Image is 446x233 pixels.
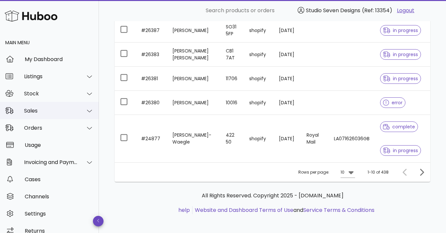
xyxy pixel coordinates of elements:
[167,67,220,91] td: [PERSON_NAME]
[136,67,167,91] td: #26381
[5,9,57,23] img: Huboo Logo
[167,18,220,43] td: [PERSON_NAME]
[397,7,414,15] a: Logout
[167,43,220,67] td: [PERSON_NAME] [PERSON_NAME]
[301,115,329,162] td: Royal Mail
[244,18,274,43] td: shopify
[221,67,244,91] td: 11706
[244,115,274,162] td: shopify
[274,43,301,67] td: [DATE]
[244,43,274,67] td: shopify
[274,115,301,162] td: [DATE]
[383,124,415,129] span: complete
[221,91,244,115] td: 10016
[274,18,301,43] td: [DATE]
[25,193,94,200] div: Channels
[195,206,293,214] a: Website and Dashboard Terms of Use
[244,91,274,115] td: shopify
[24,125,78,131] div: Orders
[136,18,167,43] td: #26387
[25,211,94,217] div: Settings
[178,206,190,214] a: help
[167,91,220,115] td: [PERSON_NAME]
[274,67,301,91] td: [DATE]
[416,166,428,178] button: Next page
[306,7,360,14] span: Studio Seven Designs
[193,206,374,214] li: and
[24,73,78,80] div: Listings
[383,148,418,153] span: in progress
[25,176,94,183] div: Cases
[24,108,78,114] div: Sales
[244,67,274,91] td: shopify
[368,169,389,175] div: 1-10 of 438
[329,115,375,162] td: LA071626036GB
[136,91,167,115] td: #26380
[25,142,94,148] div: Usage
[24,159,78,165] div: Invoicing and Payments
[136,115,167,162] td: #24877
[25,56,94,62] div: My Dashboard
[383,76,418,81] span: in progress
[221,43,244,67] td: CB1 7AT
[383,52,418,57] span: in progress
[24,90,78,97] div: Stock
[383,100,402,105] span: error
[303,206,374,214] a: Service Terms & Conditions
[383,28,418,33] span: in progress
[120,192,425,200] p: All Rights Reserved. Copyright 2025 - [DOMAIN_NAME]
[362,7,392,14] span: (Ref: 13354)
[341,169,344,175] div: 10
[221,115,244,162] td: 422 50
[221,18,244,43] td: SO31 5FP
[136,43,167,67] td: #26383
[298,163,355,182] div: Rows per page:
[167,115,220,162] td: [PERSON_NAME]-Waegle
[341,167,355,178] div: 10Rows per page:
[274,91,301,115] td: [DATE]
